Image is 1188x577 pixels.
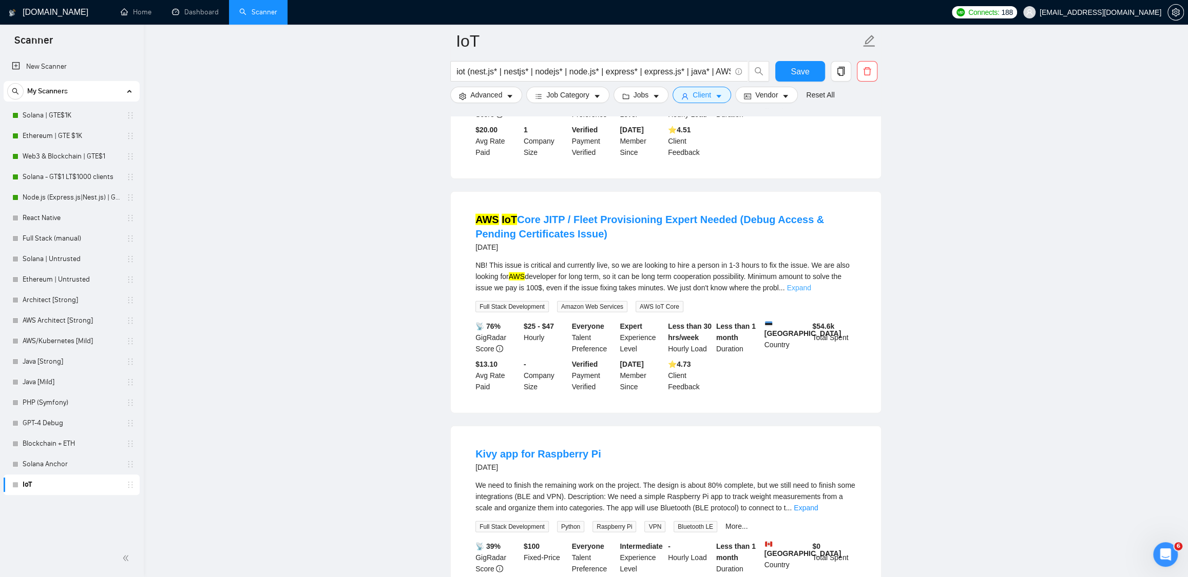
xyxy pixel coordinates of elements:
span: Jobs [634,89,649,101]
b: ⭐️ 4.51 [668,126,691,134]
span: copy [831,67,851,76]
div: Payment Verified [570,124,618,158]
b: Intermediate [620,542,662,550]
div: [DATE] [475,461,601,473]
div: Avg Rate Paid [473,359,522,392]
a: Web3 & Blockchain | GTE$1 [23,146,120,167]
button: Save [775,61,825,82]
span: info-circle [496,565,503,572]
b: Everyone [572,322,604,330]
a: PHP (Symfony) [23,392,120,413]
a: Expand [794,504,818,512]
div: GigRadar Score [473,321,522,354]
span: smiley reaction [116,308,143,329]
span: setting [459,92,466,100]
b: Everyone [572,542,604,550]
div: We need to finish the remaining work on the project. The design is about 80% complete, but we sti... [475,480,856,513]
b: - [668,542,670,550]
a: Solana Anchor [23,454,120,474]
span: 😐 [95,308,110,329]
button: idcardVendorcaret-down [735,87,798,103]
span: 6 [1174,542,1182,550]
mark: AWS [475,214,499,225]
b: Less than 1 month [716,542,756,562]
b: [DATE] [620,360,643,368]
span: search [749,67,769,76]
span: folder [622,92,629,100]
span: holder [126,152,135,161]
div: Hourly [522,321,570,354]
b: Less than 1 month [716,322,756,342]
iframe: Intercom live chat [1153,542,1178,567]
span: VPN [644,521,665,532]
div: Experience Level [618,541,666,574]
a: AWS/Kubernetes [Mild] [23,331,120,351]
span: Scanner [6,33,61,54]
img: upwork-logo.png [956,8,965,16]
a: New Scanner [12,56,131,77]
b: $20.00 [475,126,497,134]
img: 🇨🇦 [765,541,772,548]
span: Job Category [546,89,589,101]
span: holder [126,357,135,366]
span: holder [126,337,135,345]
mark: IoT [502,214,517,225]
span: holder [126,255,135,263]
div: [DATE] [475,241,856,253]
a: Solana | Untrusted [23,249,120,269]
span: setting [1168,8,1183,16]
button: search [7,83,24,100]
span: Amazon Web Services [557,301,627,312]
span: 😞 [68,308,83,329]
button: Expand window [161,4,180,24]
span: double-left [122,553,132,563]
div: Duration [714,321,762,354]
a: Ethereum | GTE $1K [23,126,120,146]
span: info-circle [735,68,742,75]
span: caret-down [653,92,660,100]
span: Full Stack Development [475,521,549,532]
span: Vendor [755,89,778,101]
img: 🇪🇪 [765,321,772,328]
a: Kivy app for Raspberry Pi [475,448,601,460]
span: Advanced [470,89,502,101]
span: My Scanners [27,81,68,102]
a: Java [Mild] [23,372,120,392]
button: copy [831,61,851,82]
b: $ 100 [524,542,540,550]
b: $13.10 [475,360,497,368]
a: GPT-4 Debug [23,413,120,433]
a: setting [1167,8,1184,16]
button: settingAdvancedcaret-down [450,87,522,103]
span: Client [693,89,711,101]
div: NB! This issue is critical and currently live, so we are looking to hire a person in 1-3 hours to... [475,260,856,293]
div: Total Spent [810,541,858,574]
span: holder [126,481,135,489]
b: $ 0 [812,542,820,550]
span: holder [126,419,135,427]
button: go back [7,4,26,24]
span: ... [785,504,792,512]
b: - [524,360,526,368]
span: holder [126,460,135,468]
span: caret-down [506,92,513,100]
a: Architect [Strong] [23,290,120,310]
div: Duration [714,541,762,574]
span: holder [126,296,135,304]
div: Avg Rate Paid [473,124,522,158]
span: holder [126,234,135,243]
span: neutral face reaction [89,308,116,329]
div: GigRadar Score [473,541,522,574]
span: holder [126,378,135,386]
button: barsJob Categorycaret-down [526,87,609,103]
div: Hourly Load [666,321,714,354]
b: Expert [620,322,642,330]
span: holder [126,316,135,325]
span: holder [126,132,135,140]
b: 1 [524,126,528,134]
span: Connects: [968,7,999,18]
span: idcard [744,92,751,100]
div: Member Since [618,124,666,158]
input: Search Freelance Jobs... [456,65,731,78]
button: folderJobscaret-down [614,87,669,103]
